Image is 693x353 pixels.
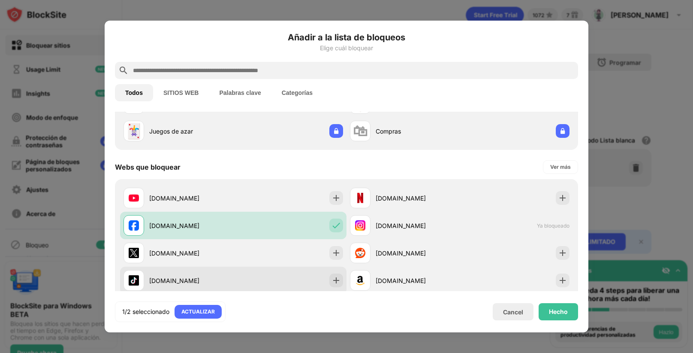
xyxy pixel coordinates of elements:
[550,163,571,171] div: Ver más
[118,65,129,76] img: search.svg
[355,193,365,203] img: favicons
[355,220,365,231] img: favicons
[122,307,169,316] div: 1/2 seleccionado
[376,194,460,203] div: [DOMAIN_NAME]
[355,275,365,286] img: favicons
[376,127,460,136] div: Compras
[355,248,365,258] img: favicons
[115,84,153,101] button: Todos
[376,221,460,230] div: [DOMAIN_NAME]
[271,84,323,101] button: Categorías
[149,276,233,285] div: [DOMAIN_NAME]
[537,222,569,229] span: Ya bloqueado
[209,84,271,101] button: Palabras clave
[376,249,460,258] div: [DOMAIN_NAME]
[129,248,139,258] img: favicons
[149,127,233,136] div: Juegos de azar
[129,193,139,203] img: favicons
[129,275,139,286] img: favicons
[353,122,368,140] div: 🛍
[149,249,233,258] div: [DOMAIN_NAME]
[181,307,215,316] div: ACTUALIZAR
[149,194,233,203] div: [DOMAIN_NAME]
[115,163,181,171] div: Webs que bloquear
[115,31,578,44] h6: Añadir a la lista de bloqueos
[503,308,523,316] div: Cancel
[149,221,233,230] div: [DOMAIN_NAME]
[549,308,568,315] div: Hecho
[153,84,209,101] button: SITIOS WEB
[129,220,139,231] img: favicons
[125,122,143,140] div: 🃏
[115,45,578,52] div: Elige cuál bloquear
[376,276,460,285] div: [DOMAIN_NAME]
